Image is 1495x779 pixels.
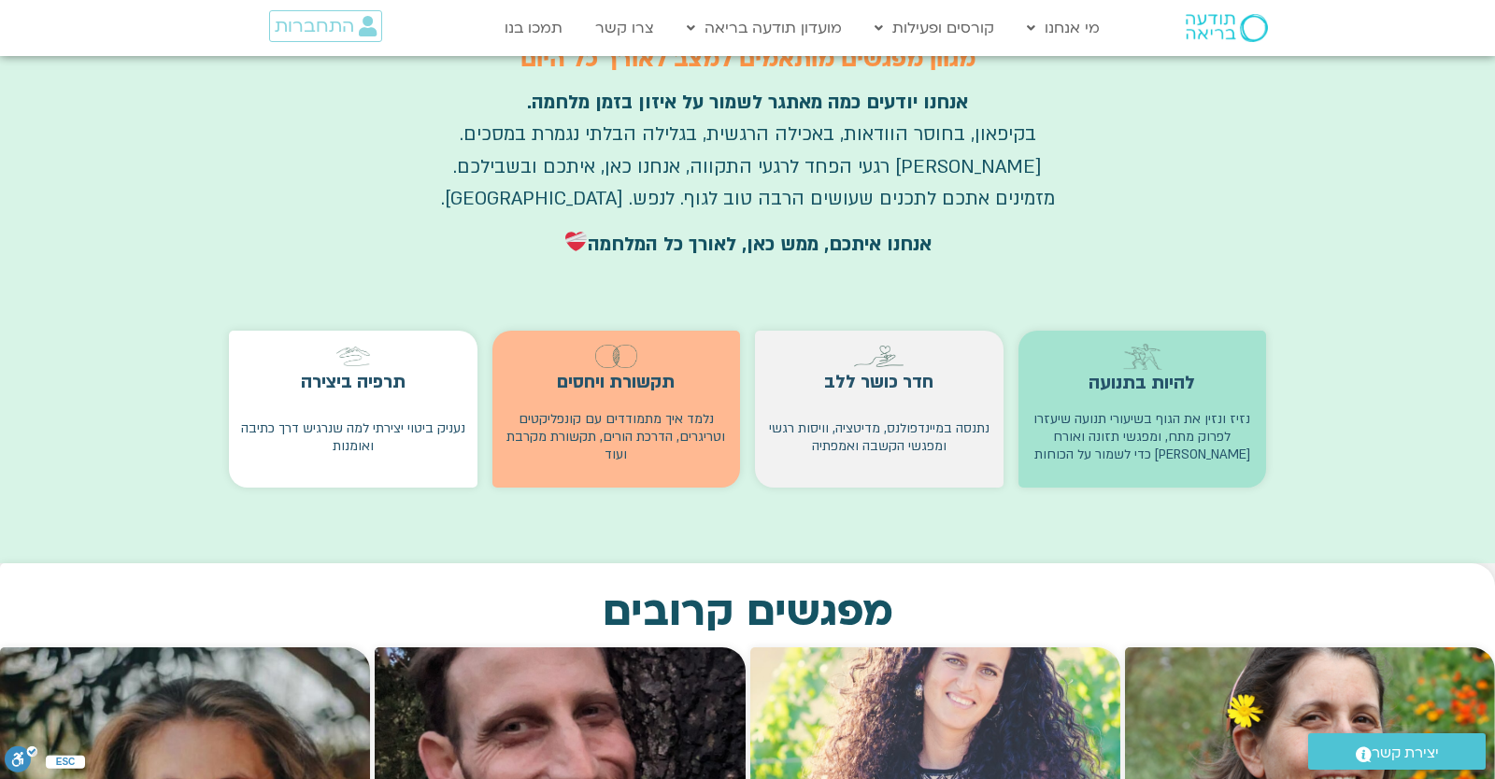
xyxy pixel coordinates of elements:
[677,10,851,46] a: מועדון תודעה בריאה
[275,16,354,36] span: התחברות
[1018,10,1109,46] a: מי אנחנו
[1089,375,1195,392] p: להיות בתנועה
[557,374,675,391] p: תקשורת ויחסים
[1308,733,1486,770] a: יצירת קשר
[527,90,968,115] strong: אנחנו יודעים כמה מאתגר לשמור על איזון בזמן מלחמה.
[238,419,468,455] p: נעניק ביטוי יצירתי למה שנרגיש דרך כתיבה ואומנות
[586,10,663,46] a: צרו קשר
[301,374,406,391] p: תרפיה ביצירה
[355,47,1140,73] h2: מגוון מפגשים מותאמים למצב לאורך כל היום
[1028,410,1258,463] p: נזיז ונזין את הגוף בשיעורי תנועה שיעזרו לפרוק מתח, ומפגשי תזונה ואורח [PERSON_NAME] כדי לשמור על ...
[1372,741,1439,766] span: יצירת קשר
[1186,14,1268,42] img: תודעה בריאה
[603,590,893,634] h2: מפגשים קרובים
[502,410,732,463] p: נלמד איך מתמודדים עם קונפליקטים וטריגרים, הדרכת הורים, תקשורת מקרבת ועוד
[824,374,933,391] p: חדר כושר ללב
[563,232,932,257] strong: אנחנו איתכם, ממש כאן, לאורך כל המלחמה
[764,419,994,455] p: נתנסה במיינדפולנס, מדיטציה, וויסות רגשי ומפגשי הקשבה ואמפתיה
[865,10,1004,46] a: קורסים ופעילות
[565,231,587,252] img: ❤️‍🩹
[269,10,382,42] a: התחברות
[495,10,572,46] a: תמכו בנו
[355,87,1140,216] p: בקיפאון, בחוסר הוודאות, באכילה הרגשית, בגלילה הבלתי נגמרת במסכים. [PERSON_NAME] רגעי הפחד לרגעי ה...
